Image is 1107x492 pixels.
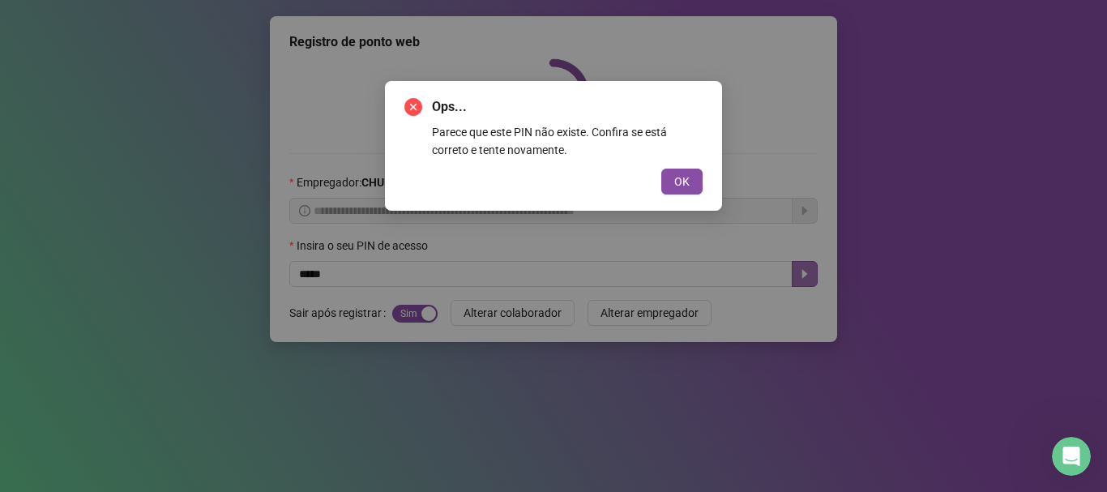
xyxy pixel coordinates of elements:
span: OK [674,173,690,190]
iframe: Intercom live chat [1052,437,1091,476]
button: OK [661,169,703,195]
div: Parece que este PIN não existe. Confira se está correto e tente novamente. [432,123,703,159]
span: Ops... [432,97,703,117]
span: close-circle [404,98,422,116]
